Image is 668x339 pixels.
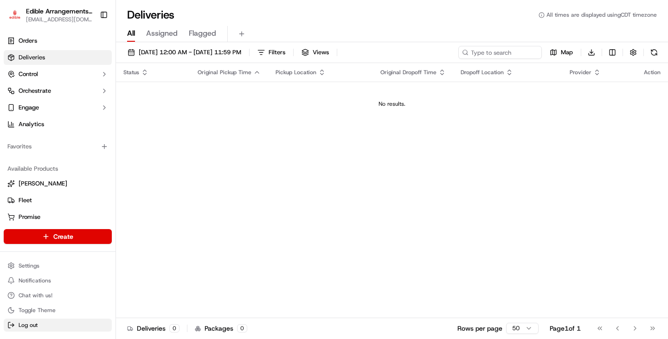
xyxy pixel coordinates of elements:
a: Analytics [4,117,112,132]
a: Orders [4,33,112,48]
button: Chat with us! [4,289,112,302]
button: Orchestrate [4,83,112,98]
div: Action [644,69,661,76]
span: Notifications [19,277,51,284]
span: Knowledge Base [19,134,71,144]
button: Map [546,46,577,59]
button: [PERSON_NAME] [4,176,112,191]
p: Welcome 👋 [9,37,169,52]
button: [DATE] 12:00 AM - [DATE] 11:59 PM [123,46,245,59]
input: Got a question? Start typing here... [24,60,167,70]
span: All times are displayed using CDT timezone [546,11,657,19]
a: [PERSON_NAME] [7,179,108,188]
button: Edible Arrangements - IL1025 [26,6,92,16]
div: Favorites [4,139,112,154]
span: Deliveries [19,53,45,62]
span: Map [561,48,573,57]
span: Packages [205,324,233,333]
span: Log out [19,321,38,329]
a: 💻API Documentation [75,131,153,147]
input: Type to search [458,46,542,59]
div: 0 [237,324,247,333]
span: [DATE] 12:00 AM - [DATE] 11:59 PM [139,48,241,57]
span: Views [313,48,329,57]
div: 📗 [9,135,17,143]
span: Chat with us! [19,292,52,299]
a: Deliveries [4,50,112,65]
button: Control [4,67,112,82]
div: Page 1 of 1 [550,324,581,333]
span: Status [123,69,139,76]
span: Deliveries [137,324,166,333]
a: Fleet [7,196,108,205]
span: Flagged [189,28,216,39]
span: Original Dropoff Time [380,69,437,76]
button: Settings [4,259,112,272]
button: Refresh [648,46,661,59]
button: Create [4,229,112,244]
span: All [127,28,135,39]
span: Provider [570,69,591,76]
button: Start new chat [158,91,169,102]
img: Edible Arrangements - IL1025 [7,8,22,22]
h1: Deliveries [127,7,174,22]
span: Assigned [146,28,178,39]
span: Promise [19,213,40,221]
button: Filters [253,46,289,59]
span: Settings [19,262,39,269]
span: Analytics [19,120,44,128]
button: Edible Arrangements - IL1025Edible Arrangements - IL1025[EMAIL_ADDRESS][DOMAIN_NAME] [4,4,96,26]
span: Pickup Location [276,69,316,76]
div: 0 [169,324,180,333]
span: Control [19,70,38,78]
span: Original Pickup Time [198,69,251,76]
button: Promise [4,210,112,224]
button: Fleet [4,193,112,208]
span: Toggle Theme [19,307,56,314]
a: Powered byPylon [65,157,112,164]
a: Promise [7,213,108,221]
div: Available Products [4,161,112,176]
div: Start new chat [32,89,152,98]
button: Views [297,46,333,59]
span: Fleet [19,196,32,205]
span: Create [53,232,73,241]
button: Log out [4,319,112,332]
button: Notifications [4,274,112,287]
a: 📗Knowledge Base [6,131,75,147]
img: Nash [9,9,28,28]
span: Filters [269,48,285,57]
button: Engage [4,100,112,115]
span: Dropoff Location [461,69,504,76]
span: Engage [19,103,39,112]
div: 💻 [78,135,86,143]
span: Orchestrate [19,87,51,95]
span: Orders [19,37,37,45]
button: [EMAIL_ADDRESS][DOMAIN_NAME] [26,16,92,23]
span: [PERSON_NAME] [19,179,67,188]
span: Pylon [92,157,112,164]
span: API Documentation [88,134,149,144]
p: Rows per page [457,324,502,333]
div: No results. [120,100,664,108]
div: We're available if you need us! [32,98,117,105]
img: 1736555255976-a54dd68f-1ca7-489b-9aae-adbdc363a1c4 [9,89,26,105]
button: Toggle Theme [4,304,112,317]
